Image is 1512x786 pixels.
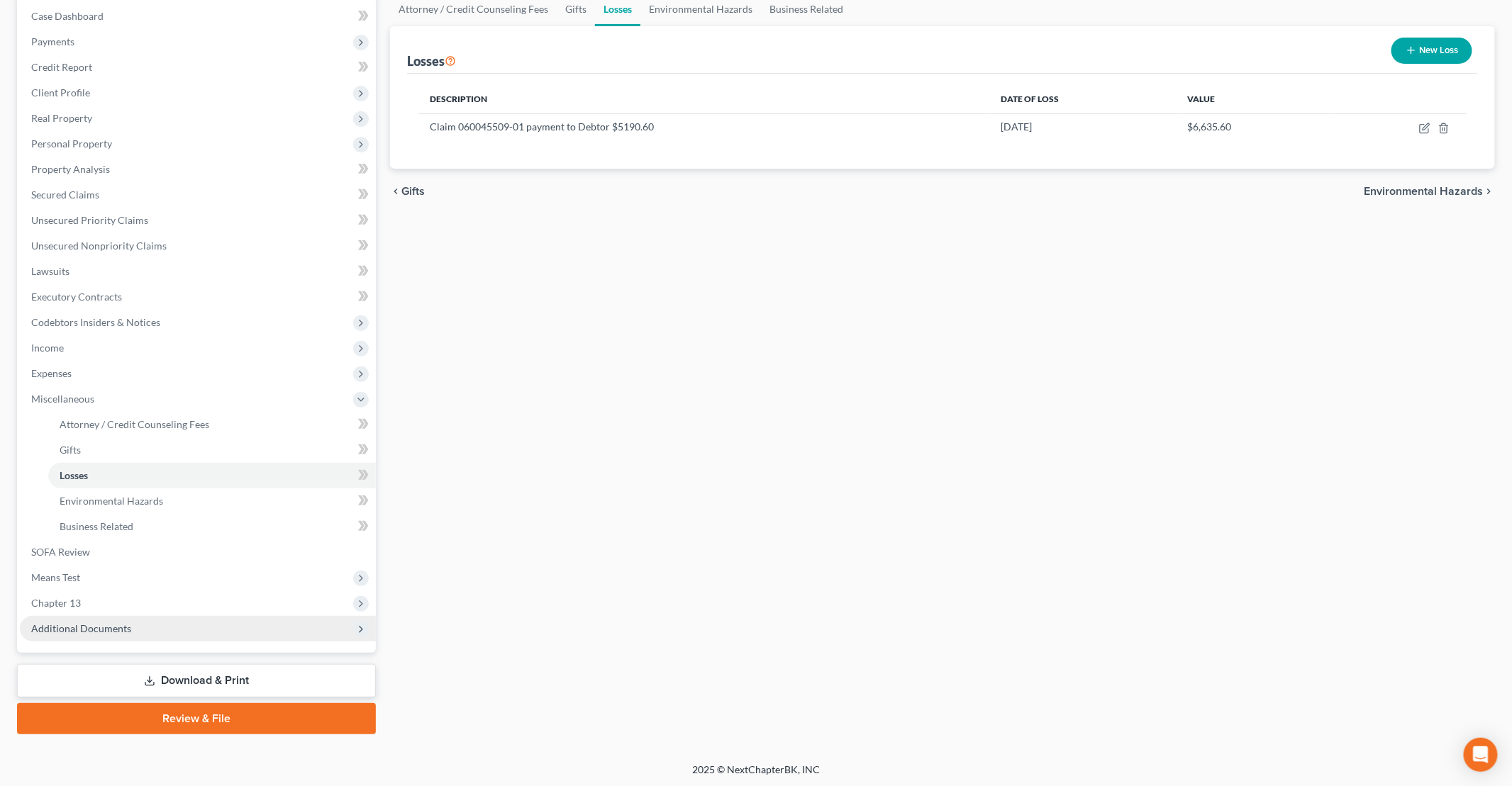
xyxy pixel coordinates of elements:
[31,137,112,150] span: Personal Property
[1188,120,1232,133] span: $6,635.60
[1484,186,1495,197] i: chevron_right
[60,469,88,481] span: Losses
[31,35,74,47] span: Payments
[48,412,376,437] a: Attorney / Credit Counseling Fees
[390,186,401,197] i: chevron_left
[31,240,167,252] span: Unsecured Nonpriority Claims
[31,316,160,328] span: Codebtors Insiders & Notices
[20,208,376,233] a: Unsecured Priority Claims
[31,189,99,201] span: Secured Claims
[60,495,163,507] span: Environmental Hazards
[31,10,104,22] span: Case Dashboard
[48,463,376,488] a: Losses
[31,571,80,583] span: Means Test
[401,186,425,197] span: Gifts
[31,86,90,99] span: Client Profile
[430,94,487,104] span: Description
[1001,120,1032,133] span: [DATE]
[31,342,64,354] span: Income
[1364,186,1495,197] button: Environmental Hazards chevron_right
[20,284,376,310] a: Executory Contracts
[1001,94,1059,104] span: Date of Loss
[20,55,376,80] a: Credit Report
[60,418,209,430] span: Attorney / Credit Counseling Fees
[20,157,376,182] a: Property Analysis
[31,622,131,634] span: Additional Documents
[20,4,376,29] a: Case Dashboard
[31,265,70,277] span: Lawsuits
[48,488,376,514] a: Environmental Hazards
[60,444,81,456] span: Gifts
[20,259,376,284] a: Lawsuits
[31,163,110,175] span: Property Analysis
[1464,738,1498,772] div: Open Intercom Messenger
[17,703,376,734] a: Review & File
[48,437,376,463] a: Gifts
[20,182,376,208] a: Secured Claims
[48,514,376,539] a: Business Related
[1364,186,1484,197] span: Environmental Hazards
[31,291,122,303] span: Executory Contracts
[1391,38,1472,64] button: New Loss
[407,52,456,69] div: Losses
[1188,94,1216,104] span: Value
[31,214,148,226] span: Unsecured Priority Claims
[20,233,376,259] a: Unsecured Nonpriority Claims
[31,367,72,379] span: Expenses
[31,393,94,405] span: Miscellaneous
[20,539,376,565] a: SOFA Review
[31,61,92,73] span: Credit Report
[430,120,654,133] span: Claim 060045509-01 payment to Debtor $5190.60
[390,186,425,197] button: chevron_left Gifts
[31,546,90,558] span: SOFA Review
[31,112,92,124] span: Real Property
[60,520,133,532] span: Business Related
[31,597,81,609] span: Chapter 13
[17,664,376,697] a: Download & Print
